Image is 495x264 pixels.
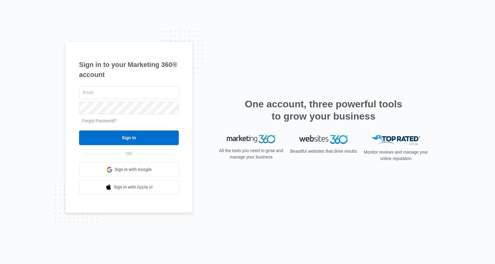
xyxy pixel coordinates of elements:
[82,118,117,123] a: Forgot Password?
[217,148,285,160] p: All the tools you need to grow and manage your business
[372,135,420,145] img: Top Rated Local
[289,148,358,155] p: Beautiful websites that drive results
[79,130,179,145] input: Sign In
[79,180,179,195] a: Sign in with Apple Id
[227,135,275,144] img: Marketing 360
[79,60,179,80] h1: Sign in to your Marketing 360® account
[122,151,137,157] span: OR
[243,98,404,122] h2: One account, three powerful tools to grow your business
[79,162,179,177] a: Sign in with Google
[115,166,152,173] span: Sign in with Google
[362,149,430,162] p: Monitor reviews and manage your online reputation
[114,184,153,190] span: Sign in with Apple Id
[299,135,348,144] img: Websites 360
[79,86,179,99] input: Email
